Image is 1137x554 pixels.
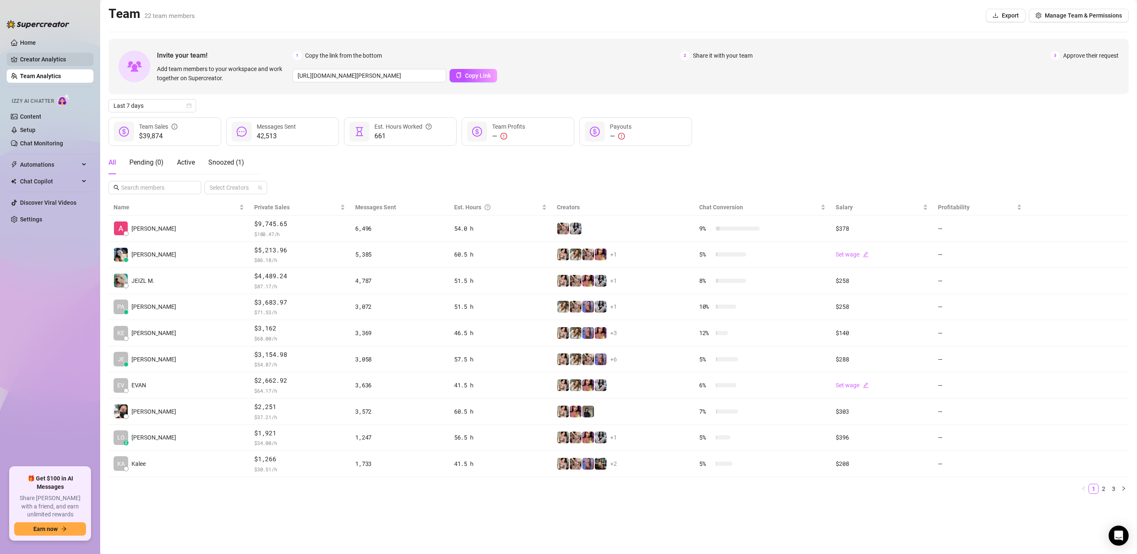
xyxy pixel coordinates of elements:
[33,526,58,532] span: Earn now
[254,271,345,281] span: $4,489.24
[11,178,16,184] img: Chat Copilot
[699,355,713,364] span: 5 %
[1029,9,1129,22] button: Manage Team & Permissions
[355,433,444,442] div: 1,247
[20,140,63,147] a: Chat Monitoring
[836,459,927,468] div: $208
[836,433,927,442] div: $396
[258,185,263,190] span: team
[557,379,569,391] img: Jenna
[257,123,296,130] span: Messages Sent
[355,459,444,468] div: 1,733
[121,183,189,192] input: Search members
[454,250,547,259] div: 60.5 h
[254,402,345,412] span: $2,251
[20,127,35,133] a: Setup
[699,204,743,211] span: Chat Conversion
[354,127,364,137] span: hourglass
[355,204,396,211] span: Messages Sent
[557,275,569,287] img: Jenna
[355,250,444,259] div: 5,385
[582,275,594,287] img: GODDESS
[557,223,569,234] img: Anna
[114,248,128,262] img: Sheina Gorricet…
[836,407,927,416] div: $303
[933,372,1027,399] td: —
[582,379,594,391] img: GODDESS
[1119,484,1129,494] li: Next Page
[117,381,124,390] span: EV
[57,94,70,106] img: AI Chatter
[1079,484,1089,494] button: left
[454,276,547,285] div: 51.5 h
[139,131,177,141] span: $39,874
[117,328,124,338] span: KE
[836,276,927,285] div: $258
[157,64,289,83] span: Add team members to your workspace and work together on Supercreator.
[699,407,713,416] span: 7 %
[131,328,176,338] span: [PERSON_NAME]
[20,199,76,206] a: Discover Viral Videos
[254,428,345,438] span: $1,921
[355,276,444,285] div: 4,787
[933,346,1027,373] td: —
[355,224,444,233] div: 6,496
[118,355,124,364] span: JE
[595,432,606,443] img: Sadie
[144,12,195,20] span: 22 team members
[610,131,632,141] div: —
[836,302,927,311] div: $258
[7,20,69,28] img: logo-BBDzfeDw.svg
[20,175,79,188] span: Chat Copilot
[582,301,594,313] img: Ava
[254,350,345,360] span: $3,154.98
[355,381,444,390] div: 3,636
[570,301,581,313] img: Anna
[254,297,345,307] span: $3,683.97
[610,433,617,442] span: + 1
[485,203,490,212] span: question-circle
[610,302,617,311] span: + 1
[570,379,581,391] img: Paige
[610,328,617,338] span: + 3
[582,406,594,417] img: Anna
[124,440,129,445] div: z
[187,103,192,108] span: calendar
[20,158,79,171] span: Automations
[355,328,444,338] div: 3,369
[1036,13,1041,18] span: setting
[450,69,497,82] button: Copy Link
[582,458,594,470] img: Ava
[570,327,581,339] img: Paige
[492,123,525,130] span: Team Profits
[699,276,713,285] span: 8 %
[595,379,606,391] img: Sadie
[257,131,296,141] span: 42,513
[254,204,290,211] span: Private Sales
[552,199,694,216] th: Creators
[114,404,128,418] img: john kenneth sa…
[933,268,1027,294] td: —
[699,459,713,468] span: 5 %
[570,406,581,417] img: GODDESS
[465,72,491,79] span: Copy Link
[254,454,345,464] span: $1,266
[595,327,606,339] img: GODDESS
[1109,526,1129,546] div: Open Intercom Messenger
[131,381,146,390] span: EVAN
[20,39,36,46] a: Home
[254,386,345,395] span: $ 64.17 /h
[254,465,345,473] span: $ 30.51 /h
[172,122,177,131] span: info-circle
[590,127,600,137] span: dollar-circle
[836,328,927,338] div: $140
[254,219,345,229] span: $9,745.65
[1089,484,1098,493] a: 1
[557,327,569,339] img: Jenna
[454,381,547,390] div: 41.5 h
[254,230,345,238] span: $ 180.47 /h
[933,242,1027,268] td: —
[863,252,869,257] span: edit
[131,302,176,311] span: [PERSON_NAME]
[454,433,547,442] div: 56.5 h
